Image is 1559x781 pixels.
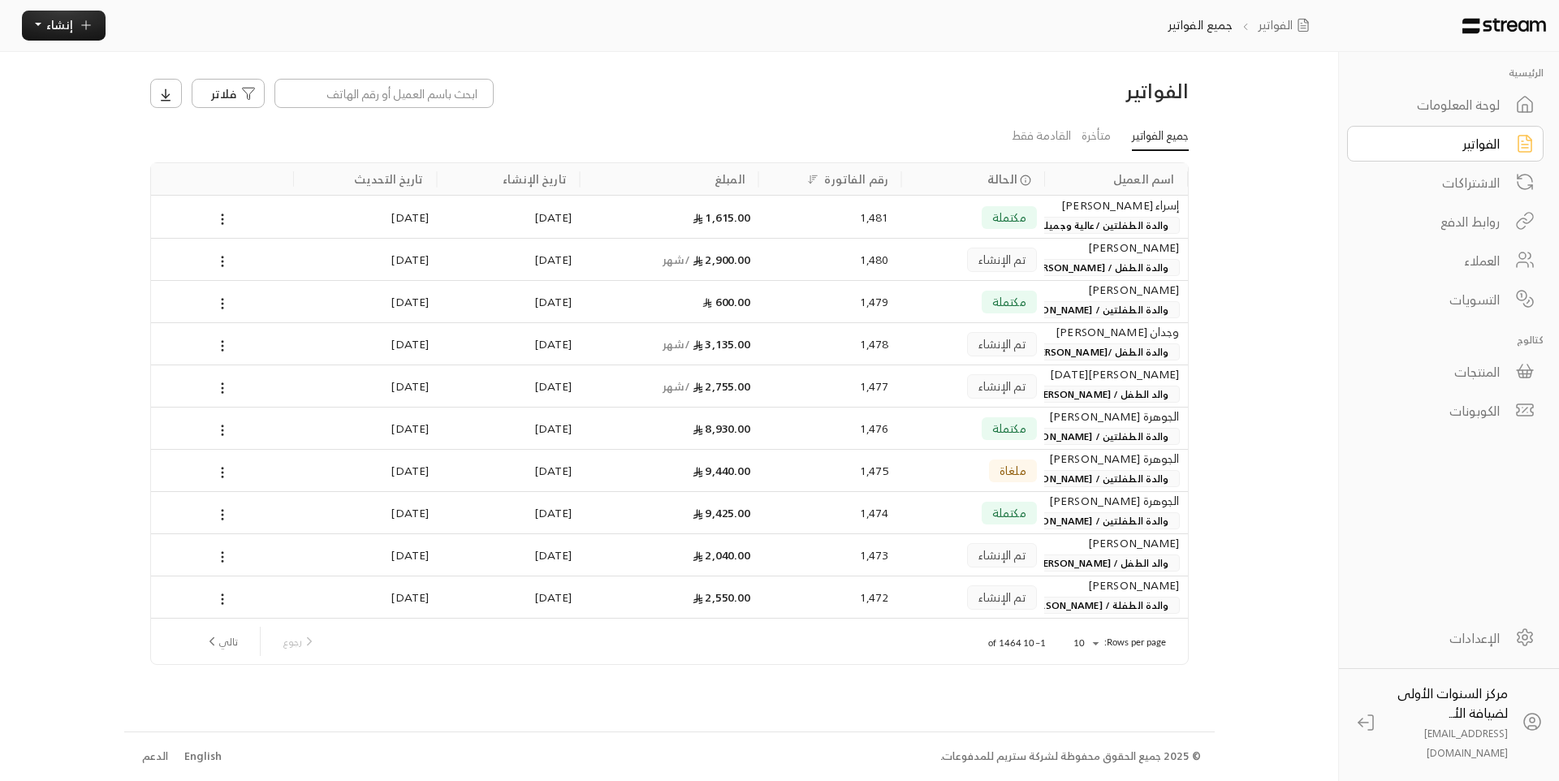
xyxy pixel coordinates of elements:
[663,334,691,354] span: / شهر
[920,428,1180,445] span: والدة الطفلتين / [PERSON_NAME] و[PERSON_NAME]
[988,636,1045,649] p: 1–10 of 1464
[1347,620,1544,656] a: الإعدادات
[445,408,572,449] div: [DATE]
[803,170,823,189] button: Sort
[978,253,1025,265] span: تم الإنشاء
[1258,16,1316,34] a: الفواتير
[1005,301,1180,318] span: والدة الطفلتين / [PERSON_NAME]
[1052,196,1179,214] div: إسراء [PERSON_NAME]
[503,169,566,189] div: تاريخ الإنشاء
[302,408,429,449] div: [DATE]
[940,78,1188,104] h3: الفواتير
[22,11,106,41] button: إنشاء
[992,296,1026,308] span: مكتملة
[137,742,174,771] a: الدعم
[1052,239,1179,257] div: [PERSON_NAME]
[992,422,1026,434] span: مكتملة
[992,507,1026,519] span: مكتملة
[302,492,429,533] div: [DATE]
[978,591,1025,603] span: تم الإنشاء
[663,249,691,270] span: / شهر
[920,512,1180,529] span: والدة الطفلتين / [PERSON_NAME] و[PERSON_NAME]
[771,281,888,322] div: 1,479
[978,380,1025,392] span: تم الإنشاء
[663,376,691,396] span: / شهر
[588,408,750,449] div: 8,930.00
[1113,169,1174,189] div: اسم العميل
[211,85,236,102] span: فلاتر
[1369,628,1500,648] div: الإعدادات
[588,196,750,238] div: 1,615.00
[1052,534,1179,552] div: [PERSON_NAME]
[1132,123,1189,152] a: جميع الفواتير
[1347,165,1544,201] a: الاشتراكات
[1397,682,1508,724] span: مركز السنوات الأولى لضيافة الأ...
[771,576,888,618] div: 1,472
[1052,576,1179,594] div: [PERSON_NAME]
[771,408,888,449] div: 1,476
[992,211,1026,223] span: مكتملة
[302,576,429,618] div: [DATE]
[588,323,750,365] div: 3,135.00
[445,534,572,576] div: [DATE]
[1052,323,1179,341] div: وجدان [PERSON_NAME]
[771,323,888,365] div: 1,478
[987,170,1017,188] span: الحالة
[302,365,429,407] div: [DATE]
[1369,95,1500,114] div: لوحة المعلومات
[1369,362,1500,382] div: المنتجات
[1052,281,1179,299] div: [PERSON_NAME]
[1369,251,1500,270] div: العملاء
[771,492,888,533] div: 1,474
[920,470,1180,487] span: والدة الطفلتين / [PERSON_NAME] و[PERSON_NAME]
[1065,633,1104,654] div: 10
[771,450,888,491] div: 1,475
[274,79,494,108] input: ابحث باسم العميل أو رقم الهاتف
[715,169,745,189] div: المبلغ
[771,365,888,407] div: 1,477
[940,749,1201,765] div: © 2025 جميع الحقوق محفوظة لشركة ستريم للمدفوعات.
[445,492,572,533] div: [DATE]
[1347,126,1544,162] a: الفواتير
[445,576,572,618] div: [DATE]
[1052,408,1179,425] div: الجوهرة [PERSON_NAME]
[302,239,429,280] div: [DATE]
[824,169,887,189] div: رقم الفاتورة
[1347,393,1544,429] a: الكوبونات
[302,534,429,576] div: [DATE]
[588,450,750,491] div: 9,440.00
[445,196,572,238] div: [DATE]
[1424,724,1508,762] span: [EMAIL_ADDRESS][DOMAIN_NAME]
[938,259,1179,276] span: والدة الطفل / [PERSON_NAME] [PERSON_NAME]
[445,323,572,365] div: [DATE]
[588,281,750,322] div: 600.00
[1347,332,1544,347] p: كتالوج
[949,217,1179,234] span: والدة الطفلتين /عالية وجميلة [PERSON_NAME]
[1369,134,1500,153] div: الفواتير
[46,15,73,35] span: إنشاء
[978,338,1025,350] span: تم الإنشاء
[1000,464,1026,477] span: ملغاة
[1347,354,1544,390] a: المنتجات
[1347,681,1552,764] a: مركز السنوات الأولى لضيافة الأ... [EMAIL_ADDRESS][DOMAIN_NAME]
[302,196,429,238] div: [DATE]
[1023,554,1179,572] span: والد الطفل / [PERSON_NAME]
[588,534,750,576] div: 2,040.00
[588,576,750,618] div: 2,550.00
[992,386,1180,403] span: والد الطفل / [PERSON_NAME][DATE]
[1347,282,1544,317] a: التسويات
[1369,290,1500,309] div: التسويات
[941,343,1180,360] span: والدة الطفل /[PERSON_NAME] [PERSON_NAME]
[1369,173,1500,192] div: الاشتراكات
[1347,243,1544,278] a: العملاء
[1052,365,1179,383] div: [PERSON_NAME][DATE]
[771,239,888,280] div: 1,480
[445,239,572,280] div: [DATE]
[1160,16,1324,34] nav: breadcrumb
[198,628,244,655] button: next page
[588,492,750,533] div: 9,425.00
[192,79,265,108] button: فلاتر
[978,549,1025,561] span: تم الإنشاء
[1052,450,1179,468] div: الجوهرة [PERSON_NAME]
[1104,636,1167,649] p: Rows per page:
